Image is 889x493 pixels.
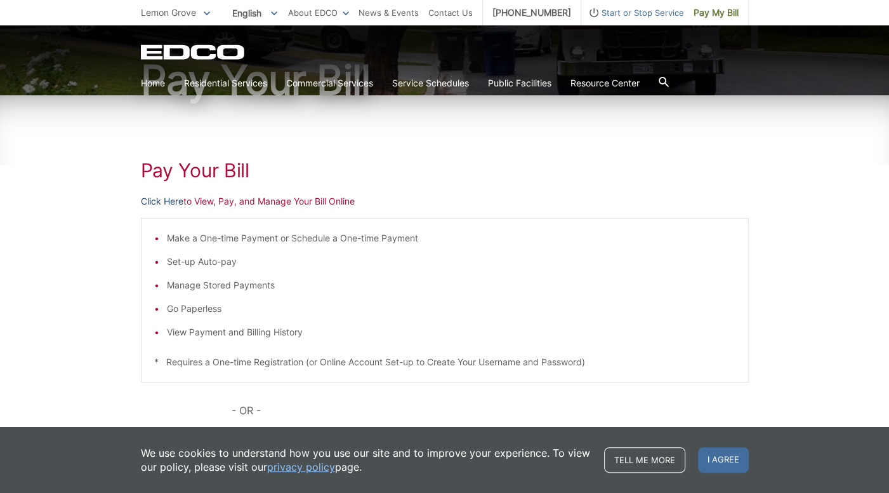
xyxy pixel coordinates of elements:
p: We use cookies to understand how you use our site and to improve your experience. To view our pol... [141,446,591,474]
p: to View, Pay, and Manage Your Bill Online [141,194,749,208]
a: Commercial Services [286,76,373,90]
span: Pay My Bill [694,6,739,20]
a: About EDCO [288,6,349,20]
p: * Requires a One-time Registration (or Online Account Set-up to Create Your Username and Password) [154,355,735,369]
h1: Pay Your Bill [141,159,749,182]
span: I agree [698,447,749,473]
p: - OR - [232,402,748,419]
a: Resource Center [570,76,640,90]
li: Set-up Auto-pay [167,255,735,269]
span: Lemon Grove [141,7,196,18]
li: Manage Stored Payments [167,278,735,292]
a: Click Here [141,194,183,208]
a: News & Events [359,6,419,20]
a: EDCD logo. Return to the homepage. [141,44,246,60]
a: Contact Us [428,6,473,20]
li: Go Paperless [167,302,735,316]
a: Residential Services [184,76,267,90]
h1: Pay Your Bill [141,60,749,100]
li: View Payment and Billing History [167,325,735,339]
a: privacy policy [267,460,335,474]
a: Home [141,76,165,90]
li: Make a One-time Payment or Schedule a One-time Payment [167,231,735,245]
a: Service Schedules [392,76,469,90]
a: Tell me more [604,447,685,473]
span: English [223,3,287,24]
a: Public Facilities [488,76,551,90]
